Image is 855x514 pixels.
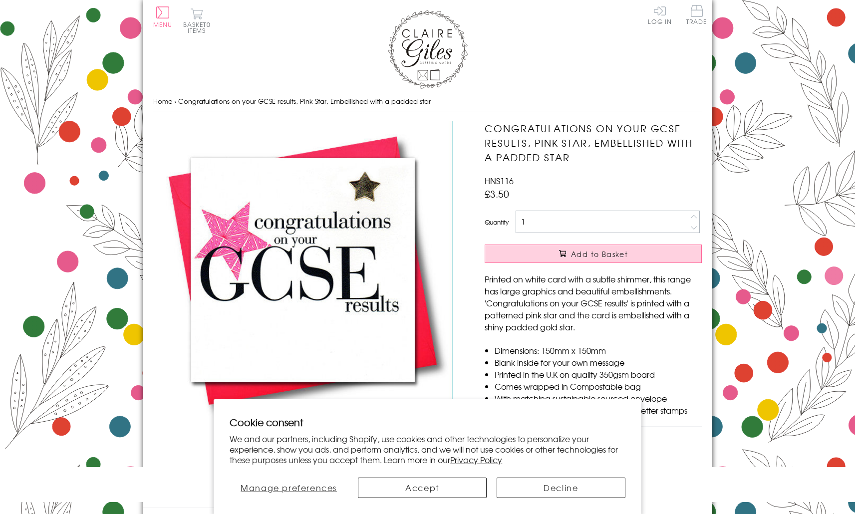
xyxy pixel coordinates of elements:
[571,249,628,259] span: Add to Basket
[485,273,702,333] p: Printed on white card with a subtle shimmer, this range has large graphics and beautiful embellis...
[495,344,702,356] li: Dimensions: 150mm x 150mm
[358,478,487,498] button: Accept
[230,478,348,498] button: Manage preferences
[485,175,514,187] span: HNS116
[178,96,431,106] span: Congratulations on your GCSE results, Pink Star, Embellished with a padded star
[495,380,702,392] li: Comes wrapped in Compostable bag
[686,5,707,24] span: Trade
[485,245,702,263] button: Add to Basket
[686,5,707,26] a: Trade
[485,121,702,164] h1: Congratulations on your GCSE results, Pink Star, Embellished with a padded star
[241,482,337,494] span: Manage preferences
[230,434,625,465] p: We and our partners, including Shopify, use cookies and other technologies to personalize your ex...
[174,96,176,106] span: ›
[153,121,453,420] img: Congratulations on your GCSE results, Pink Star, Embellished with a padded star
[495,356,702,368] li: Blank inside for your own message
[497,478,625,498] button: Decline
[153,96,172,106] a: Home
[153,20,173,29] span: Menu
[183,8,211,33] button: Basket0 items
[485,187,509,201] span: £3.50
[648,5,672,24] a: Log In
[188,20,211,35] span: 0 items
[153,91,702,112] nav: breadcrumbs
[495,392,702,404] li: With matching sustainable sourced envelope
[230,415,625,429] h2: Cookie consent
[153,6,173,27] button: Menu
[450,454,502,466] a: Privacy Policy
[388,10,468,89] img: Claire Giles Greetings Cards
[495,368,702,380] li: Printed in the U.K on quality 350gsm board
[485,218,509,227] label: Quantity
